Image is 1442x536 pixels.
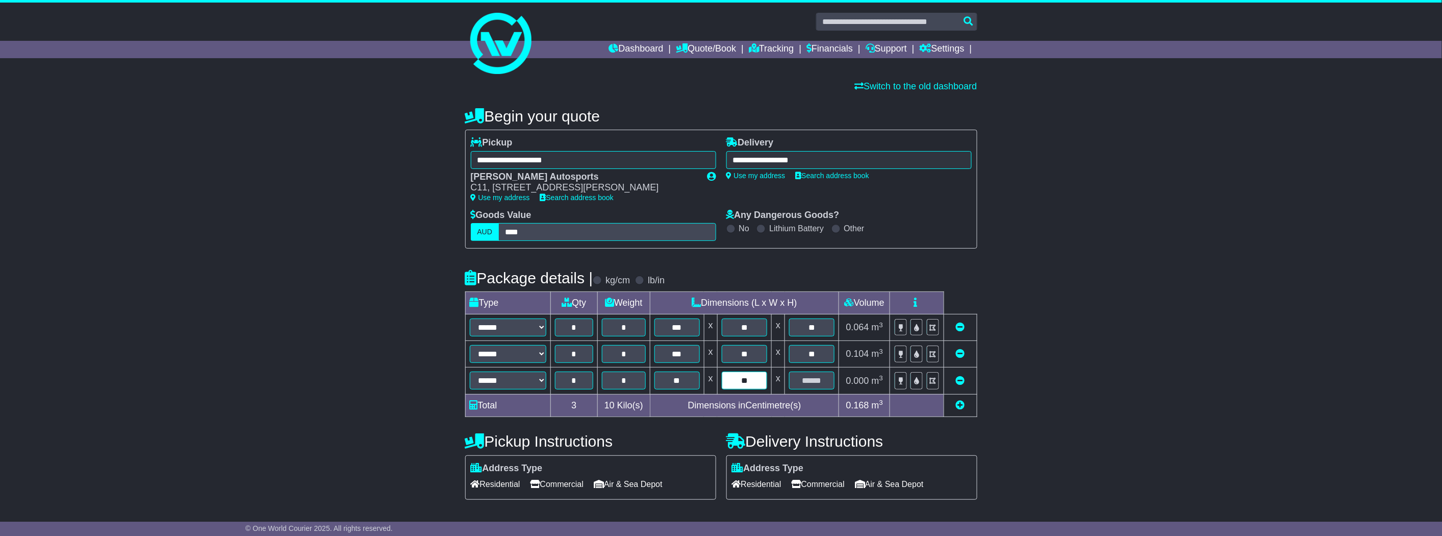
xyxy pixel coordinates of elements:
[465,394,550,417] td: Total
[726,433,977,450] h4: Delivery Instructions
[866,41,907,58] a: Support
[846,400,869,410] span: 0.168
[879,374,883,382] sup: 3
[854,81,977,91] a: Switch to the old dashboard
[726,137,774,149] label: Delivery
[598,394,650,417] td: Kilo(s)
[704,314,717,341] td: x
[846,322,869,332] span: 0.064
[650,292,839,314] td: Dimensions (L x W x H)
[855,476,924,492] span: Air & Sea Depot
[650,394,839,417] td: Dimensions in Centimetre(s)
[846,349,869,359] span: 0.104
[471,172,697,183] div: [PERSON_NAME] Autosports
[872,349,883,359] span: m
[245,524,393,532] span: © One World Courier 2025. All rights reserved.
[471,223,499,241] label: AUD
[465,292,550,314] td: Type
[465,108,977,125] h4: Begin your quote
[676,41,736,58] a: Quote/Book
[772,341,785,368] td: x
[609,41,664,58] a: Dashboard
[471,193,530,202] a: Use my address
[648,275,665,286] label: lb/in
[704,341,717,368] td: x
[772,368,785,394] td: x
[471,476,520,492] span: Residential
[920,41,965,58] a: Settings
[956,322,965,332] a: Remove this item
[956,400,965,410] a: Add new item
[726,210,840,221] label: Any Dangerous Goods?
[769,224,824,233] label: Lithium Battery
[796,172,869,180] a: Search address book
[598,292,650,314] td: Weight
[540,193,614,202] a: Search address book
[772,314,785,341] td: x
[792,476,845,492] span: Commercial
[872,322,883,332] span: m
[471,210,532,221] label: Goods Value
[879,399,883,406] sup: 3
[872,376,883,386] span: m
[732,463,804,474] label: Address Type
[844,224,865,233] label: Other
[530,476,584,492] span: Commercial
[749,41,794,58] a: Tracking
[471,463,543,474] label: Address Type
[704,368,717,394] td: x
[846,376,869,386] span: 0.000
[879,321,883,329] sup: 3
[550,292,598,314] td: Qty
[806,41,853,58] a: Financials
[839,292,890,314] td: Volume
[879,348,883,355] sup: 3
[550,394,598,417] td: 3
[594,476,663,492] span: Air & Sea Depot
[465,270,593,286] h4: Package details |
[956,349,965,359] a: Remove this item
[471,137,513,149] label: Pickup
[739,224,749,233] label: No
[604,400,615,410] span: 10
[605,275,630,286] label: kg/cm
[956,376,965,386] a: Remove this item
[732,476,781,492] span: Residential
[872,400,883,410] span: m
[471,182,697,193] div: C11, [STREET_ADDRESS][PERSON_NAME]
[726,172,786,180] a: Use my address
[465,433,716,450] h4: Pickup Instructions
